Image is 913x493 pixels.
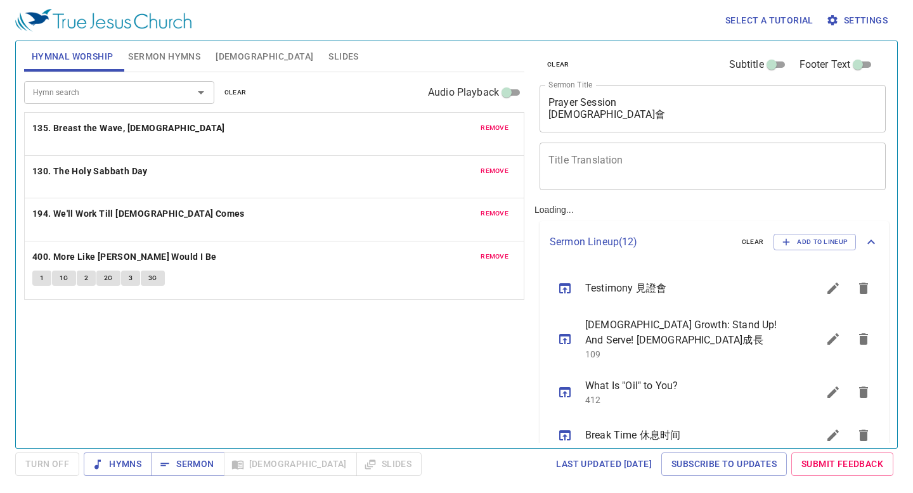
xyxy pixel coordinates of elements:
[32,163,148,179] b: 130. The Holy Sabbath Day
[734,234,772,250] button: clear
[32,120,225,136] b: 135. Breast the Wave, [DEMOGRAPHIC_DATA]
[481,251,508,262] span: remove
[60,272,68,284] span: 1C
[671,456,777,472] span: Subscribe to Updates
[77,271,96,286] button: 2
[725,13,813,29] span: Select a tutorial
[529,36,894,443] div: Loading...
[94,456,141,472] span: Hymns
[32,206,247,222] button: 194. We'll Work Till [DEMOGRAPHIC_DATA] Comes
[128,49,200,65] span: Sermon Hymns
[129,272,133,284] span: 3
[824,9,893,32] button: Settings
[782,236,848,248] span: Add to Lineup
[151,452,224,476] button: Sermon
[84,272,88,284] span: 2
[720,9,819,32] button: Select a tutorial
[548,96,877,120] textarea: Prayer Session [DEMOGRAPHIC_DATA]會
[800,57,851,72] span: Footer Text
[481,165,508,177] span: remove
[585,394,787,406] p: 412
[774,234,856,250] button: Add to Lineup
[328,49,358,65] span: Slides
[32,206,245,222] b: 194. We'll Work Till [DEMOGRAPHIC_DATA] Comes
[141,271,165,286] button: 3C
[40,272,44,284] span: 1
[104,272,113,284] span: 2C
[801,456,883,472] span: Submit Feedback
[216,49,313,65] span: [DEMOGRAPHIC_DATA]
[84,452,152,476] button: Hymns
[192,84,210,101] button: Open
[547,59,569,70] span: clear
[52,271,76,286] button: 1C
[540,57,577,72] button: clear
[15,9,191,32] img: True Jesus Church
[32,120,227,136] button: 135. Breast the Wave, [DEMOGRAPHIC_DATA]
[556,456,652,472] span: Last updated [DATE]
[32,49,113,65] span: Hymnal Worship
[729,57,764,72] span: Subtitle
[585,281,787,296] span: Testimony 見證會
[473,120,516,136] button: remove
[473,163,516,179] button: remove
[551,452,657,476] a: Last updated [DATE]
[742,236,764,248] span: clear
[161,456,214,472] span: Sermon
[32,249,219,265] button: 400. More Like [PERSON_NAME] Would I Be
[481,122,508,134] span: remove
[428,85,499,100] span: Audio Playback
[96,271,120,286] button: 2C
[585,378,787,394] span: What Is "Oil" to You?
[585,317,787,348] span: [DEMOGRAPHIC_DATA] Growth: Stand Up! And Serve! [DEMOGRAPHIC_DATA]成長
[32,249,217,265] b: 400. More Like [PERSON_NAME] Would I Be
[481,208,508,219] span: remove
[217,85,254,100] button: clear
[224,87,247,98] span: clear
[661,452,787,476] a: Subscribe to Updates
[585,348,787,361] p: 109
[473,206,516,221] button: remove
[121,271,140,286] button: 3
[791,452,893,476] a: Submit Feedback
[148,272,157,284] span: 3C
[473,249,516,264] button: remove
[540,221,889,263] div: Sermon Lineup(12)clearAdd to Lineup
[585,428,787,443] span: Break Time 休息时间
[32,271,51,286] button: 1
[550,234,732,250] p: Sermon Lineup ( 12 )
[829,13,888,29] span: Settings
[32,163,150,179] button: 130. The Holy Sabbath Day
